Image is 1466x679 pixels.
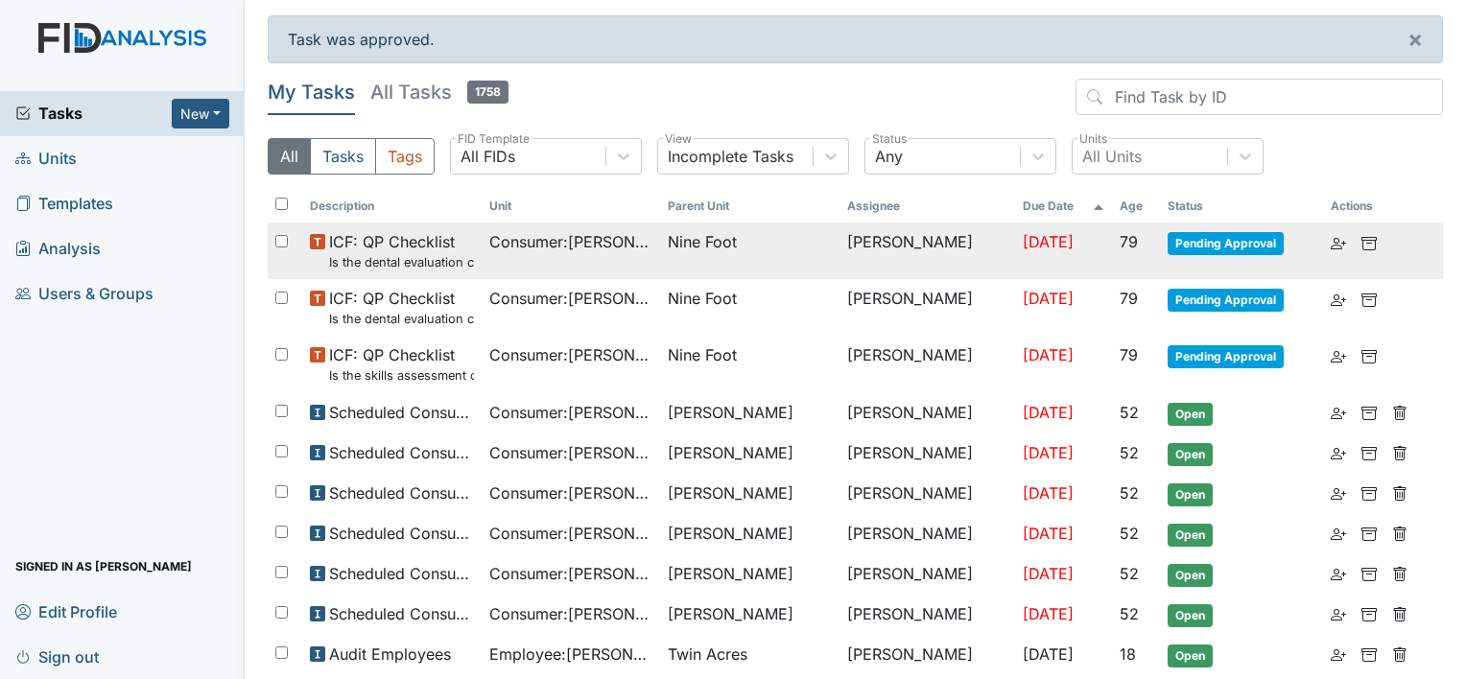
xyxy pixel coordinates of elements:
span: Consumer : [PERSON_NAME] [489,481,653,504]
th: Toggle SortBy [1112,190,1160,222]
span: Open [1168,604,1213,627]
a: Archive [1361,481,1377,504]
span: Signed in as [PERSON_NAME] [15,551,192,581]
span: 52 [1120,564,1139,583]
span: Nine Foot [668,343,737,366]
span: Consumer : [PERSON_NAME] [489,522,653,545]
small: Is the dental evaluation current? (document the date, oral rating, and goal # if needed in the co... [329,310,474,328]
span: [PERSON_NAME] [668,401,793,424]
span: 52 [1120,604,1139,623]
td: [PERSON_NAME] [839,222,1015,279]
button: × [1388,16,1442,62]
small: Is the skills assessment current? (document the date in the comment section) [329,366,474,385]
a: Tasks [15,102,172,125]
a: Archive [1361,602,1377,625]
span: Scheduled Consumer Chart Review [329,602,474,625]
span: Consumer : [PERSON_NAME] [489,401,653,424]
span: [PERSON_NAME] [668,522,793,545]
input: Toggle All Rows Selected [275,198,288,210]
span: Consumer : [PERSON_NAME] [489,441,653,464]
button: Tags [375,138,435,175]
span: Open [1168,483,1213,506]
small: Is the dental evaluation current? (document the date, oral rating, and goal # if needed in the co... [329,253,474,271]
span: Open [1168,403,1213,426]
span: 79 [1120,232,1138,251]
span: [PERSON_NAME] [668,602,793,625]
div: Task was approved. [268,15,1443,63]
span: 79 [1120,345,1138,364]
th: Actions [1323,190,1419,222]
span: Nine Foot [668,287,737,310]
span: [DATE] [1023,403,1074,422]
span: 52 [1120,403,1139,422]
span: ICF: QP Checklist Is the skills assessment current? (document the date in the comment section) [329,343,474,385]
td: [PERSON_NAME] [839,554,1015,595]
h5: All Tasks [370,79,508,105]
span: [DATE] [1023,483,1074,503]
span: Scheduled Consumer Chart Review [329,401,474,424]
span: Twin Acres [668,643,747,666]
span: Consumer : [PERSON_NAME] [489,287,653,310]
th: Toggle SortBy [1160,190,1324,222]
a: Archive [1361,562,1377,585]
a: Delete [1392,401,1407,424]
span: Units [15,144,77,174]
a: Delete [1392,441,1407,464]
span: Open [1168,443,1213,466]
span: [DATE] [1023,604,1074,623]
span: [DATE] [1023,345,1074,364]
span: Nine Foot [668,230,737,253]
td: [PERSON_NAME] [839,279,1015,336]
td: [PERSON_NAME] [839,393,1015,433]
span: Scheduled Consumer Chart Review [329,441,474,464]
span: 52 [1120,483,1139,503]
span: Consumer : [PERSON_NAME] [489,562,653,585]
th: Assignee [839,190,1015,222]
th: Toggle SortBy [660,190,839,222]
span: ICF: QP Checklist Is the dental evaluation current? (document the date, oral rating, and goal # i... [329,287,474,328]
span: [DATE] [1023,644,1074,664]
h5: My Tasks [268,79,355,105]
td: [PERSON_NAME] [839,635,1015,675]
span: [PERSON_NAME] [668,562,793,585]
span: Sign out [15,642,99,671]
th: Toggle SortBy [1015,190,1112,222]
span: Consumer : [PERSON_NAME] [489,602,653,625]
div: Type filter [268,138,435,175]
th: Toggle SortBy [482,190,661,222]
span: ICF: QP Checklist Is the dental evaluation current? (document the date, oral rating, and goal # i... [329,230,474,271]
a: Archive [1361,522,1377,545]
a: Archive [1361,287,1377,310]
span: [DATE] [1023,564,1074,583]
th: Toggle SortBy [302,190,482,222]
a: Archive [1361,230,1377,253]
span: Open [1168,524,1213,547]
a: Delete [1392,522,1407,545]
span: [DATE] [1023,443,1074,462]
span: Open [1168,564,1213,587]
button: All [268,138,311,175]
span: Audit Employees [329,643,451,666]
span: Pending Approval [1168,289,1284,312]
span: [PERSON_NAME] [668,441,793,464]
span: Edit Profile [15,597,117,626]
button: New [172,99,229,129]
span: Consumer : [PERSON_NAME] [489,343,653,366]
a: Archive [1361,343,1377,366]
a: Delete [1392,481,1407,504]
input: Find Task by ID [1076,79,1443,115]
div: All FIDs [461,145,515,168]
span: [DATE] [1023,524,1074,543]
span: 18 [1120,644,1136,664]
td: [PERSON_NAME] [839,474,1015,514]
span: Scheduled Consumer Chart Review [329,562,474,585]
td: [PERSON_NAME] [839,514,1015,554]
span: [DATE] [1023,232,1074,251]
a: Delete [1392,602,1407,625]
span: [PERSON_NAME] [668,481,793,504]
td: [PERSON_NAME] [839,336,1015,392]
div: Incomplete Tasks [668,145,793,168]
span: 52 [1120,524,1139,543]
a: Delete [1392,562,1407,585]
